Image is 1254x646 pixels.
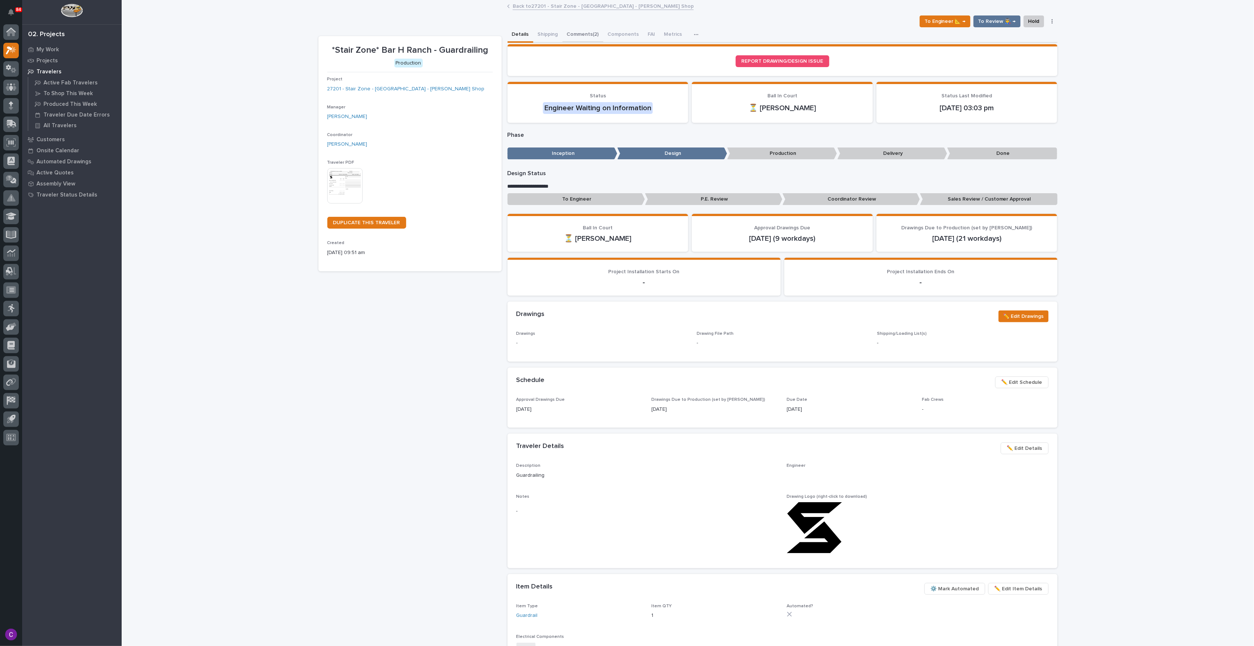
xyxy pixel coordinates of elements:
p: - [877,339,1048,347]
a: My Work [22,44,122,55]
button: Shipping [533,27,562,43]
p: - [922,406,1049,413]
h2: Drawings [516,310,545,319]
p: ⏳ [PERSON_NAME] [516,234,680,243]
span: Traveler PDF [327,160,355,165]
a: All Travelers [28,120,122,131]
img: Workspace Logo [61,4,83,17]
span: Ball In Court [583,225,613,230]
p: P.E. Review [645,193,783,205]
p: 1 [652,612,778,619]
h2: Item Details [516,583,553,591]
button: ✏️ Edit Drawings [999,310,1049,322]
a: REPORT DRAWING/DESIGN ISSUE [736,55,829,67]
span: ✏️ Edit Details [1007,444,1042,453]
span: Shipping/Loading List(s) [877,331,927,336]
span: Drawing File Path [697,331,734,336]
a: Travelers [22,66,122,77]
span: ✏️ Edit Schedule [1002,378,1042,387]
button: ✏️ Edit Item Details [988,583,1049,595]
p: To Shop This Week [43,90,93,97]
a: Customers [22,134,122,145]
p: [DATE] [652,406,778,413]
span: Hold [1028,17,1039,26]
span: Due Date [787,397,808,402]
p: [DATE] 09:51 am [327,249,493,257]
button: Components [603,27,644,43]
span: Description [516,463,541,468]
div: 02. Projects [28,31,65,39]
span: ✏️ Edit Drawings [1003,312,1044,321]
p: To Engineer [508,193,645,205]
p: Automated Drawings [36,159,91,165]
button: Comments (2) [562,27,603,43]
a: To Shop This Week [28,88,122,98]
p: Projects [36,58,58,64]
p: Guardrailing [516,472,778,479]
button: FAI [644,27,660,43]
a: Assembly View [22,178,122,189]
p: - [697,339,698,347]
p: Phase [508,132,1058,139]
p: - [516,507,778,515]
span: Coordinator [327,133,353,137]
div: Notifications84 [9,9,19,21]
p: Active Quotes [36,170,74,176]
a: [PERSON_NAME] [327,140,368,148]
a: Active Quotes [22,167,122,178]
span: ✏️ Edit Item Details [995,584,1042,593]
span: Engineer [787,463,806,468]
p: Travelers [36,69,62,75]
p: Production [727,147,837,160]
a: [PERSON_NAME] [327,113,368,121]
span: Status [590,93,606,98]
a: Back to27201 - Stair Zone - [GEOGRAPHIC_DATA] - [PERSON_NAME] Shop [513,1,694,10]
span: Project Installation Starts On [609,269,680,274]
span: Drawing Logo (right-click to download) [787,494,867,499]
span: Item Type [516,604,538,608]
p: My Work [36,46,59,53]
h2: Schedule [516,376,545,385]
p: 84 [16,7,21,12]
span: REPORT DRAWING/DESIGN ISSUE [742,59,823,64]
p: Design Status [508,170,1058,177]
button: To Engineer 📐 → [920,15,971,27]
p: [DATE] [516,406,643,413]
p: Coordinator Review [783,193,920,205]
p: Done [947,147,1057,160]
a: Automated Drawings [22,156,122,167]
span: Item QTY [652,604,672,608]
span: Drawings Due to Production (set by [PERSON_NAME]) [902,225,1032,230]
p: ⏳ [PERSON_NAME] [701,104,864,112]
p: - [516,339,688,347]
button: ✏️ Edit Details [1001,442,1049,454]
p: Produced This Week [43,101,97,108]
p: - [516,278,772,287]
button: ⚙️ Mark Automated [924,583,985,595]
button: Metrics [660,27,687,43]
p: - [793,278,1049,287]
p: Customers [36,136,65,143]
p: [DATE] (9 workdays) [701,234,864,243]
span: Project [327,77,343,81]
span: Status Last Modified [942,93,992,98]
span: Fab Crews [922,397,944,402]
span: Approval Drawings Due [516,397,565,402]
a: Produced This Week [28,99,122,109]
a: Active Fab Travelers [28,77,122,88]
a: Guardrail [516,612,538,619]
span: Automated? [787,604,814,608]
p: Traveler Status Details [36,192,97,198]
h2: Traveler Details [516,442,564,451]
p: Delivery [837,147,947,160]
a: Onsite Calendar [22,145,122,156]
span: Project Installation Ends On [887,269,955,274]
div: Engineer Waiting on Information [543,102,653,114]
span: ⚙️ Mark Automated [931,584,979,593]
span: Drawings [516,331,536,336]
a: 27201 - Stair Zone - [GEOGRAPHIC_DATA] - [PERSON_NAME] Shop [327,85,485,93]
span: Ball In Court [767,93,797,98]
button: To Review 👨‍🏭 → [973,15,1021,27]
p: *Stair Zone* Bar H Ranch - Guardrailing [327,45,493,56]
a: DUPLICATE THIS TRAVELER [327,217,406,229]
